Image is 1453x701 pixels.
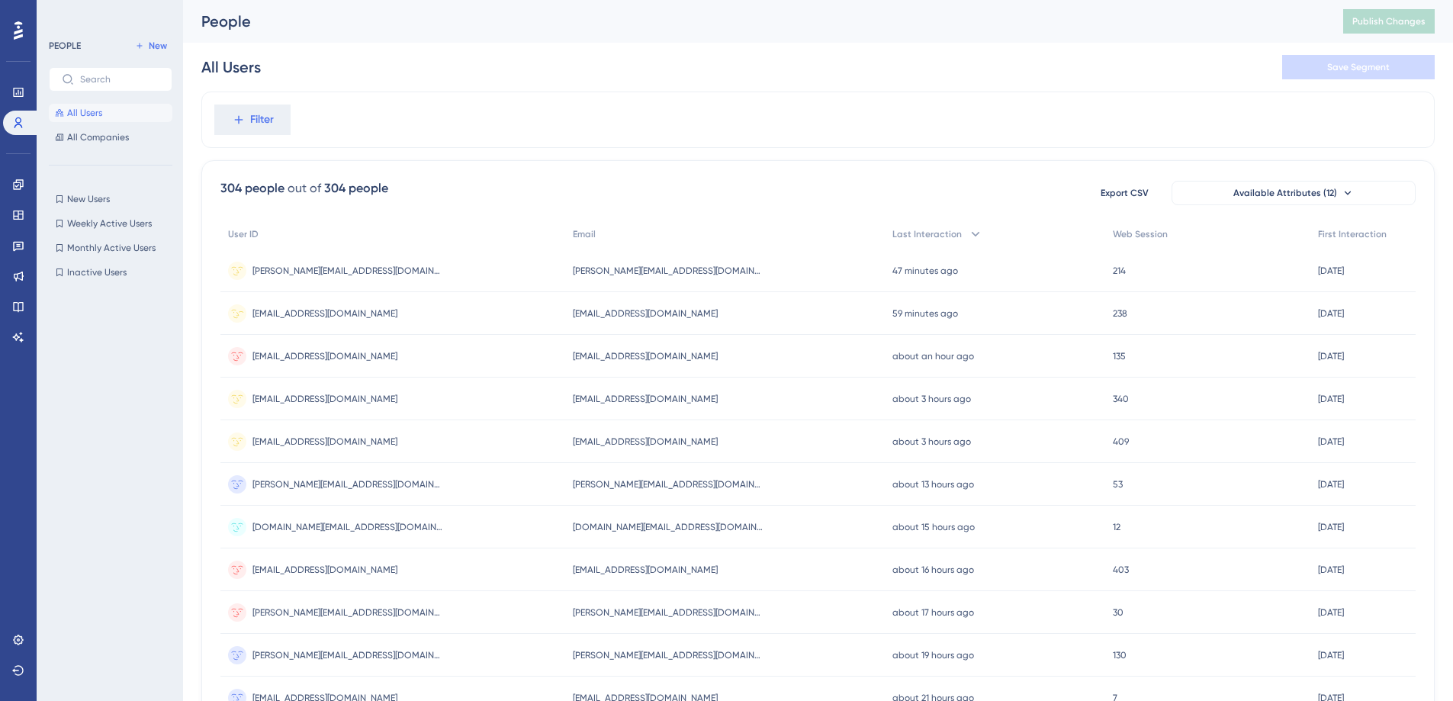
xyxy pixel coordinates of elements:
time: [DATE] [1318,564,1344,575]
span: [DOMAIN_NAME][EMAIL_ADDRESS][DOMAIN_NAME] [252,521,443,533]
span: All Companies [67,131,129,143]
time: [DATE] [1318,650,1344,661]
time: [DATE] [1318,265,1344,276]
span: [PERSON_NAME][EMAIL_ADDRESS][DOMAIN_NAME] [252,606,443,619]
span: 130 [1113,649,1127,661]
time: about 17 hours ago [892,607,974,618]
time: about 19 hours ago [892,650,974,661]
span: [EMAIL_ADDRESS][DOMAIN_NAME] [252,564,397,576]
span: Available Attributes (12) [1233,187,1337,199]
button: All Companies [49,128,172,146]
span: [PERSON_NAME][EMAIL_ADDRESS][DOMAIN_NAME] [252,265,443,277]
span: [EMAIL_ADDRESS][DOMAIN_NAME] [573,436,718,448]
button: Publish Changes [1343,9,1435,34]
button: Inactive Users [49,263,172,281]
span: Last Interaction [892,228,962,240]
span: New Users [67,193,110,205]
button: New Users [49,190,172,208]
div: 304 people [220,179,284,198]
span: Monthly Active Users [67,242,156,254]
span: [EMAIL_ADDRESS][DOMAIN_NAME] [573,393,718,405]
span: [DOMAIN_NAME][EMAIL_ADDRESS][DOMAIN_NAME] [573,521,763,533]
span: [EMAIL_ADDRESS][DOMAIN_NAME] [573,307,718,320]
span: Publish Changes [1352,15,1426,27]
span: Weekly Active Users [67,217,152,230]
div: People [201,11,1305,32]
span: User ID [228,228,259,240]
time: [DATE] [1318,394,1344,404]
time: about 3 hours ago [892,394,971,404]
button: Filter [214,105,291,135]
button: Monthly Active Users [49,239,172,257]
time: about an hour ago [892,351,974,362]
span: All Users [67,107,102,119]
span: 409 [1113,436,1129,448]
span: [PERSON_NAME][EMAIL_ADDRESS][DOMAIN_NAME] [573,265,763,277]
time: [DATE] [1318,351,1344,362]
span: 403 [1113,564,1129,576]
span: Save Segment [1327,61,1390,73]
button: Export CSV [1086,181,1162,205]
span: [EMAIL_ADDRESS][DOMAIN_NAME] [573,350,718,362]
span: 135 [1113,350,1126,362]
time: about 13 hours ago [892,479,974,490]
span: Email [573,228,596,240]
time: [DATE] [1318,436,1344,447]
span: New [149,40,167,52]
span: Filter [250,111,274,129]
button: New [130,37,172,55]
span: [PERSON_NAME][EMAIL_ADDRESS][DOMAIN_NAME] [252,478,443,490]
span: 214 [1113,265,1126,277]
span: [EMAIL_ADDRESS][DOMAIN_NAME] [573,564,718,576]
time: about 15 hours ago [892,522,975,532]
div: PEOPLE [49,40,81,52]
span: 53 [1113,478,1123,490]
span: First Interaction [1318,228,1387,240]
span: [EMAIL_ADDRESS][DOMAIN_NAME] [252,393,397,405]
span: 340 [1113,393,1129,405]
time: [DATE] [1318,479,1344,490]
span: [EMAIL_ADDRESS][DOMAIN_NAME] [252,350,397,362]
button: All Users [49,104,172,122]
span: [PERSON_NAME][EMAIL_ADDRESS][DOMAIN_NAME] [573,478,763,490]
span: 30 [1113,606,1124,619]
div: All Users [201,56,261,78]
span: Export CSV [1101,187,1149,199]
time: [DATE] [1318,522,1344,532]
span: 238 [1113,307,1127,320]
input: Search [80,74,159,85]
span: 12 [1113,521,1120,533]
span: [PERSON_NAME][EMAIL_ADDRESS][DOMAIN_NAME] [573,649,763,661]
time: about 3 hours ago [892,436,971,447]
span: [PERSON_NAME][EMAIL_ADDRESS][DOMAIN_NAME] [573,606,763,619]
div: out of [288,179,321,198]
button: Weekly Active Users [49,214,172,233]
span: [PERSON_NAME][EMAIL_ADDRESS][DOMAIN_NAME] [252,649,443,661]
time: about 16 hours ago [892,564,974,575]
button: Available Attributes (12) [1172,181,1416,205]
time: 59 minutes ago [892,308,958,319]
span: [EMAIL_ADDRESS][DOMAIN_NAME] [252,307,397,320]
span: Web Session [1113,228,1168,240]
time: [DATE] [1318,308,1344,319]
time: [DATE] [1318,607,1344,618]
time: 47 minutes ago [892,265,958,276]
span: Inactive Users [67,266,127,278]
div: 304 people [324,179,388,198]
button: Save Segment [1282,55,1435,79]
span: [EMAIL_ADDRESS][DOMAIN_NAME] [252,436,397,448]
